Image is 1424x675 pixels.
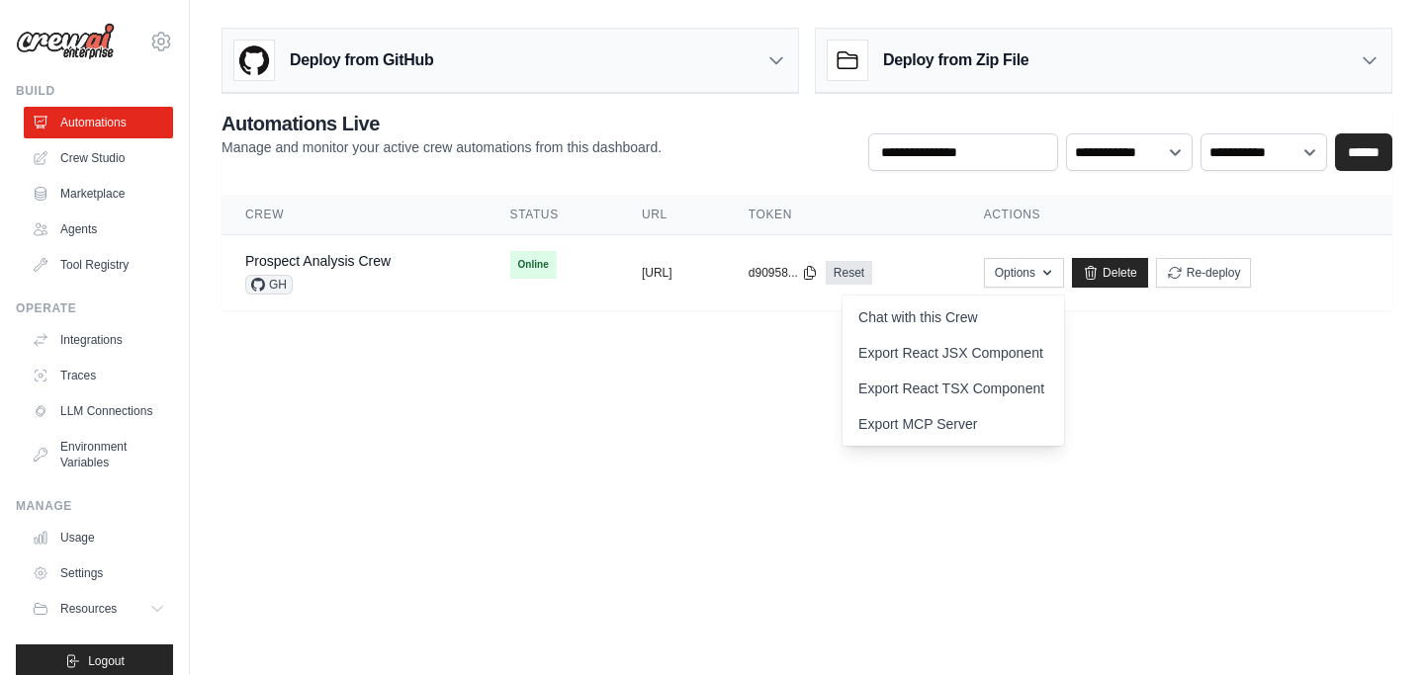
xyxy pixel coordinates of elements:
th: Status [487,195,618,235]
div: Operate [16,300,173,316]
div: Build [16,83,173,99]
img: Logo [16,23,115,60]
a: Environment Variables [24,431,173,478]
button: Resources [24,593,173,625]
a: Settings [24,557,173,589]
span: Logout [88,653,125,669]
h2: Automations Live [222,110,662,137]
button: d90958... [749,265,818,281]
h3: Deploy from GitHub [290,48,433,72]
th: Token [725,195,960,235]
a: Integrations [24,324,173,356]
a: Reset [826,261,872,285]
th: Actions [960,195,1392,235]
th: Crew [222,195,487,235]
a: Export MCP Server [843,406,1064,442]
div: Manage [16,498,173,514]
th: URL [618,195,725,235]
a: Agents [24,213,173,245]
button: Options [984,258,1064,288]
a: Export React JSX Component [843,335,1064,371]
span: Resources [60,601,117,617]
a: Automations [24,107,173,138]
a: Marketplace [24,178,173,210]
a: Export React TSX Component [843,371,1064,406]
a: Delete [1072,258,1148,288]
button: Re-deploy [1156,258,1252,288]
a: Chat with this Crew [843,299,1064,335]
h3: Deploy from Zip File [883,48,1028,72]
span: GH [245,275,293,295]
a: Traces [24,360,173,391]
a: Crew Studio [24,142,173,174]
a: Usage [24,522,173,553]
a: Prospect Analysis Crew [245,253,391,269]
span: Online [510,251,557,279]
a: Tool Registry [24,249,173,281]
img: GitHub Logo [234,41,274,80]
p: Manage and monitor your active crew automations from this dashboard. [222,137,662,157]
a: LLM Connections [24,395,173,427]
